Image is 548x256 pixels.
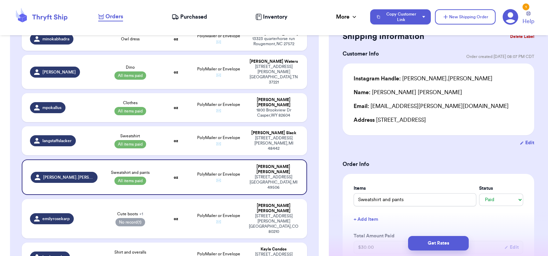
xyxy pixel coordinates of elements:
span: All items paid [114,107,146,115]
div: 13323 quarterhorse run Rougemont , NC 27572 [248,36,299,47]
span: Name: [354,90,371,95]
span: PolyMailer or Envelope ✉️ [197,214,240,224]
span: All items paid [114,140,146,148]
span: Shirt and overalls [114,249,146,255]
span: Sweatshirt [120,133,140,139]
span: All items paid [114,71,146,80]
span: PolyMailer or Envelope ✉️ [197,34,240,44]
div: [PERSON_NAME] [PERSON_NAME] [248,203,299,214]
div: More [336,13,358,21]
span: Help [522,17,534,26]
strong: oz [174,139,178,143]
span: Address [354,117,375,123]
span: [PERSON_NAME] [42,69,76,75]
a: Help [522,11,534,26]
strong: oz [174,175,178,179]
span: Orders [105,12,123,21]
span: Purchased [180,13,207,21]
div: [EMAIL_ADDRESS][PERSON_NAME][DOMAIN_NAME] [354,102,523,110]
h3: Order Info [343,160,534,168]
label: Status [479,185,523,192]
button: Get Rates [408,236,469,250]
span: mpokallus [42,105,61,110]
span: Sweatshirt and pants [111,170,150,175]
button: Copy Customer Link [370,9,431,24]
strong: oz [174,70,178,74]
div: [PERSON_NAME] Slack [248,130,299,136]
span: emilyrosekarp [42,216,70,221]
span: Owl dress [121,36,140,42]
span: PolyMailer or Envelope ✉️ [197,67,240,77]
strong: oz [174,37,178,41]
button: Delete Label [507,29,537,44]
div: [STREET_ADDRESS] [354,116,523,124]
span: PolyMailer or Envelope ✉️ [197,136,240,146]
div: [PERSON_NAME].[PERSON_NAME] [354,75,493,83]
span: langstaffslacker [42,138,72,144]
span: [PERSON_NAME].[PERSON_NAME] [43,175,93,180]
span: All items paid [114,177,146,185]
div: [PERSON_NAME] Waters [248,59,299,64]
span: Inventory [263,13,287,21]
span: Email: [354,104,369,109]
span: No record (1) [115,218,145,226]
div: [PERSON_NAME] [PERSON_NAME] [354,88,462,97]
div: [PERSON_NAME] [PERSON_NAME] [248,164,298,175]
div: [STREET_ADDRESS] [GEOGRAPHIC_DATA] , MI 49506 [248,175,298,190]
button: New Shipping Order [435,9,496,24]
h2: Shipping Information [343,31,424,42]
div: [STREET_ADDRESS][PERSON_NAME] [GEOGRAPHIC_DATA] , TN 37221 [248,64,299,85]
h3: Customer Info [343,50,379,58]
a: Inventory [255,13,287,21]
div: 1800 Brookview Dr Casper , WY 82604 [248,108,299,118]
span: minokabhadra [42,36,69,42]
span: Dino [126,65,135,70]
a: Purchased [172,13,207,21]
div: 1 [522,3,529,10]
span: Order created: [DATE] 08:07 PM CDT [466,54,534,59]
span: Cute boots [117,211,143,217]
span: PolyMailer or Envelope ✉️ [197,102,240,113]
span: Clothes [123,100,138,106]
button: Edit [520,139,534,146]
a: 1 [503,9,518,25]
button: + Add Item [351,212,526,227]
span: + 1 [139,212,143,216]
a: Orders [98,12,123,21]
strong: oz [174,106,178,110]
label: Items [354,185,476,192]
span: PolyMailer or Envelope ✉️ [197,172,240,183]
span: Instagram Handle: [354,76,401,81]
div: Kayla Condos [248,247,299,252]
div: [STREET_ADDRESS] [PERSON_NAME] , MI 48442 [248,136,299,151]
strong: oz [174,217,178,221]
div: [STREET_ADDRESS][PERSON_NAME] [GEOGRAPHIC_DATA] , CO 80210 [248,214,299,234]
div: [PERSON_NAME] [PERSON_NAME] [248,97,299,108]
